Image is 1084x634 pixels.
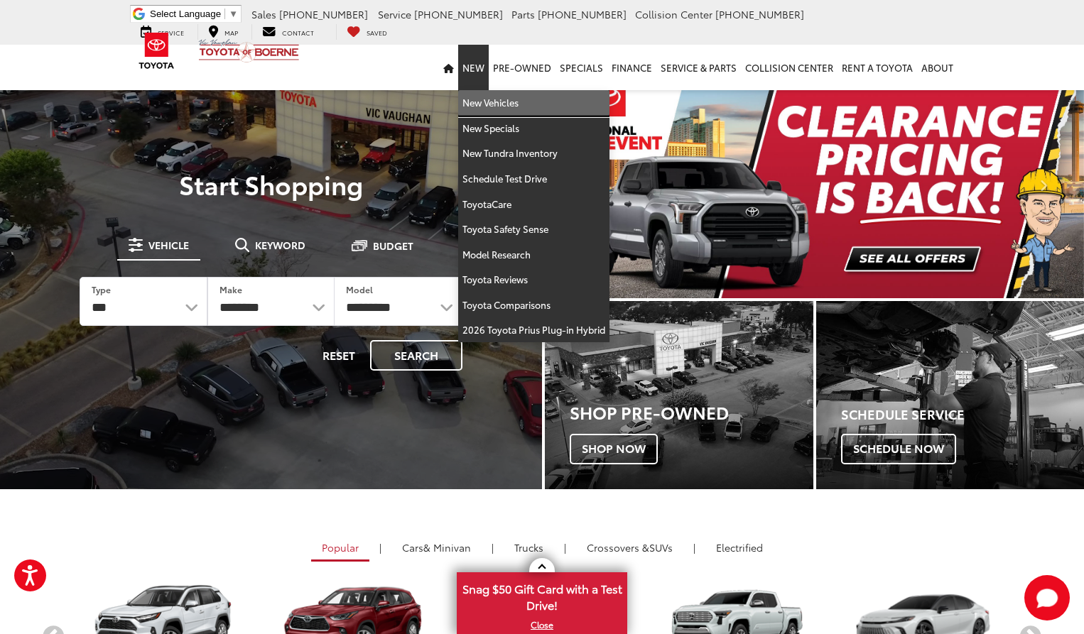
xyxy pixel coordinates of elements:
[555,45,607,90] a: Specials
[488,540,497,554] li: |
[219,283,242,295] label: Make
[545,71,1084,298] section: Carousel section with vehicle pictures - may contain disclaimers.
[198,38,300,63] img: Vic Vaughan Toyota of Boerne
[251,24,325,40] a: Contact
[545,301,813,488] div: Toyota
[150,9,238,19] a: Select Language​
[511,7,535,21] span: Parts
[378,7,411,21] span: Service
[197,24,249,40] a: Map
[391,535,482,559] a: Cars
[504,535,554,559] a: Trucks
[458,116,609,141] a: New Specials
[570,403,813,421] h3: Shop Pre-Owned
[1003,99,1084,270] button: Click to view next picture.
[255,240,305,250] span: Keyword
[838,45,917,90] a: Rent a Toyota
[367,28,387,37] span: Saved
[458,141,609,166] a: New Tundra Inventory
[576,535,683,559] a: SUVs
[458,574,626,617] span: Snag $50 Gift Card with a Test Drive!
[560,540,570,554] li: |
[587,540,649,554] span: Crossovers &
[917,45,958,90] a: About
[439,45,458,90] a: Home
[841,434,956,464] span: Schedule Now
[458,166,609,192] a: Schedule Test Drive
[224,9,225,19] span: ​
[545,71,1084,298] img: Clearance Pricing Is Back
[414,7,503,21] span: [PHONE_NUMBER]
[545,301,813,488] a: Shop Pre-Owned Shop Now
[458,293,609,318] a: Toyota Comparisons
[705,535,774,559] a: Electrified
[607,45,656,90] a: Finance
[690,540,699,554] li: |
[336,24,398,40] a: My Saved Vehicles
[458,242,609,268] a: Model Research
[346,283,373,295] label: Model
[538,7,627,21] span: [PHONE_NUMBER]
[373,241,413,251] span: Budget
[458,192,609,217] a: ToyotaCare
[656,45,741,90] a: Service & Parts: Opens in a new tab
[635,7,712,21] span: Collision Center
[150,9,221,19] span: Select Language
[423,540,471,554] span: & Minivan
[370,340,462,371] button: Search
[458,45,489,90] a: New
[92,283,111,295] label: Type
[1024,575,1070,621] svg: Start Chat
[458,317,609,342] a: 2026 Toyota Prius Plug-in Hybrid
[311,535,369,562] a: Popular
[570,434,658,464] span: Shop Now
[310,340,367,371] button: Reset
[251,7,276,21] span: Sales
[458,90,609,116] a: New Vehicles
[458,267,609,293] a: Toyota Reviews
[489,45,555,90] a: Pre-Owned
[229,9,238,19] span: ▼
[715,7,804,21] span: [PHONE_NUMBER]
[130,28,183,74] img: Toyota
[458,217,609,242] a: Toyota Safety Sense
[1024,575,1070,621] button: Toggle Chat Window
[376,540,385,554] li: |
[545,71,1084,298] div: carousel slide number 1 of 2
[741,45,838,90] a: Collision Center
[279,7,368,21] span: [PHONE_NUMBER]
[60,170,482,198] p: Start Shopping
[130,24,195,40] a: Service
[148,240,189,250] span: Vehicle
